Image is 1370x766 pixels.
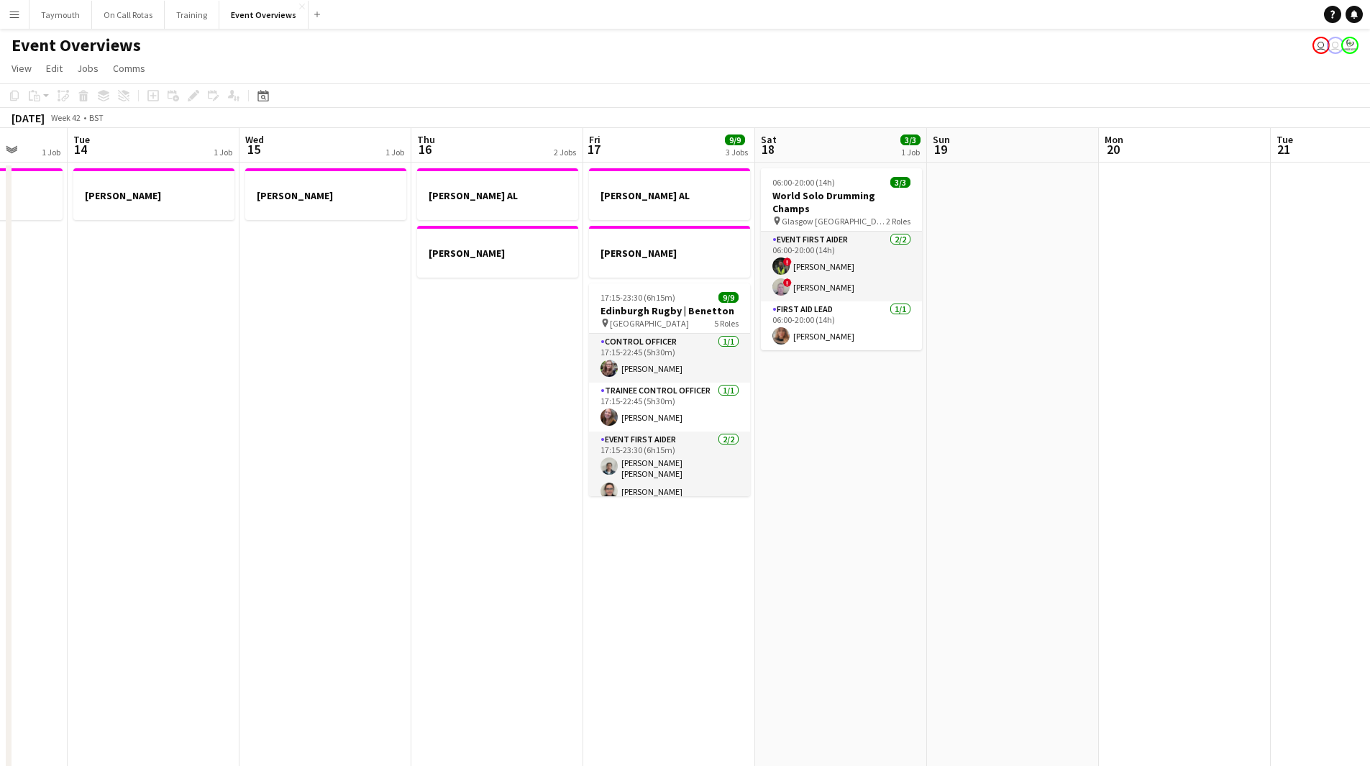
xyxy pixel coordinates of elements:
span: 9/9 [718,292,739,303]
app-user-avatar: Operations Team [1312,37,1330,54]
app-job-card: [PERSON_NAME] [589,226,750,278]
app-card-role: Event First Aider2/206:00-20:00 (14h)![PERSON_NAME]![PERSON_NAME] [761,232,922,301]
button: Taymouth [29,1,92,29]
span: Tue [1277,133,1293,146]
a: Edit [40,59,68,78]
h3: [PERSON_NAME] [73,189,234,202]
app-card-role: First Aid Lead1/106:00-20:00 (14h)[PERSON_NAME] [761,301,922,350]
app-job-card: [PERSON_NAME] [417,226,578,278]
div: 2 Jobs [554,147,576,158]
app-card-role: Trainee Control Officer1/117:15-22:45 (5h30m)[PERSON_NAME] [589,383,750,432]
h1: Event Overviews [12,35,141,56]
app-job-card: [PERSON_NAME] AL [589,168,750,220]
span: 17 [587,141,600,158]
div: 1 Job [901,147,920,158]
span: 21 [1274,141,1293,158]
app-card-role: Event First Aider2/217:15-23:30 (6h15m)[PERSON_NAME] [PERSON_NAME][PERSON_NAME] [589,432,750,506]
div: [DATE] [12,111,45,125]
div: 1 Job [42,147,60,158]
span: 20 [1102,141,1123,158]
h3: Edinburgh Rugby | Benetton [589,304,750,317]
app-job-card: 17:15-23:30 (6h15m)9/9Edinburgh Rugby | Benetton [GEOGRAPHIC_DATA]5 RolesControl Officer1/117:15-... [589,283,750,496]
app-job-card: [PERSON_NAME] AL [417,168,578,220]
a: Comms [107,59,151,78]
div: 1 Job [214,147,232,158]
h3: [PERSON_NAME] [417,247,578,260]
span: Edit [46,62,63,75]
div: 3 Jobs [726,147,748,158]
span: Glasgow [GEOGRAPHIC_DATA] Unviersity [782,216,886,227]
span: ! [783,257,792,266]
span: Sun [933,133,950,146]
span: 9/9 [725,134,745,145]
span: 19 [931,141,950,158]
h3: [PERSON_NAME] [589,247,750,260]
span: Fri [589,133,600,146]
span: 2 Roles [886,216,910,227]
span: 06:00-20:00 (14h) [772,177,835,188]
span: 18 [759,141,777,158]
span: Wed [245,133,264,146]
span: [GEOGRAPHIC_DATA] [610,318,689,329]
button: Training [165,1,219,29]
app-user-avatar: Operations Manager [1341,37,1358,54]
h3: [PERSON_NAME] AL [417,189,578,202]
a: View [6,59,37,78]
span: 5 Roles [714,318,739,329]
span: Thu [417,133,435,146]
div: BST [89,112,104,123]
app-job-card: [PERSON_NAME] [73,168,234,220]
span: Sat [761,133,777,146]
span: 3/3 [900,134,921,145]
span: 15 [243,141,264,158]
span: 3/3 [890,177,910,188]
span: 14 [71,141,90,158]
button: Event Overviews [219,1,309,29]
button: On Call Rotas [92,1,165,29]
app-card-role: Control Officer1/117:15-22:45 (5h30m)[PERSON_NAME] [589,334,750,383]
span: 17:15-23:30 (6h15m) [600,292,675,303]
span: Mon [1105,133,1123,146]
h3: [PERSON_NAME] [245,189,406,202]
span: Comms [113,62,145,75]
span: 16 [415,141,435,158]
app-job-card: 06:00-20:00 (14h)3/3World Solo Drumming Champs Glasgow [GEOGRAPHIC_DATA] Unviersity2 RolesEvent F... [761,168,922,350]
app-user-avatar: Operations Team [1327,37,1344,54]
div: 1 Job [385,147,404,158]
span: Jobs [77,62,99,75]
span: ! [783,278,792,287]
span: Tue [73,133,90,146]
app-job-card: [PERSON_NAME] [245,168,406,220]
a: Jobs [71,59,104,78]
h3: World Solo Drumming Champs [761,189,922,215]
h3: [PERSON_NAME] AL [589,189,750,202]
span: View [12,62,32,75]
